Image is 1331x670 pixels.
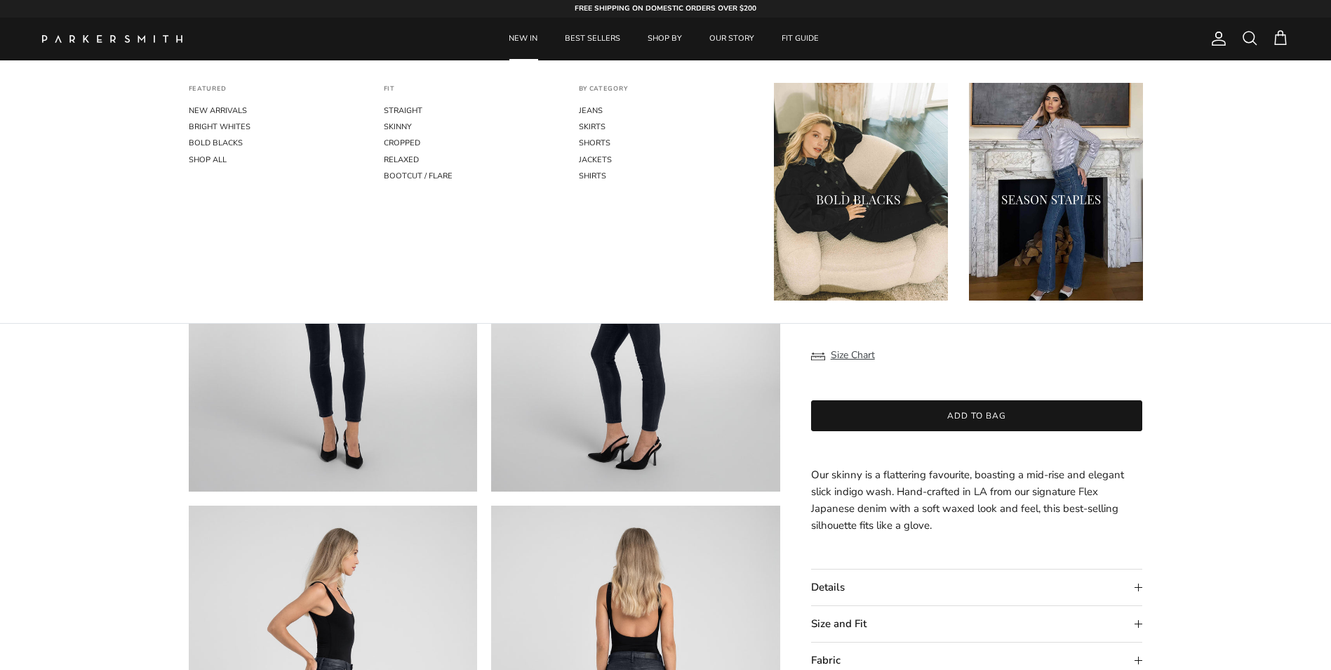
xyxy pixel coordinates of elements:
[189,135,363,151] a: BOLD BLACKS
[496,18,550,60] a: NEW IN
[384,135,558,151] a: CROPPED
[635,18,695,60] a: SHOP BY
[1205,30,1227,47] a: Account
[189,103,363,119] a: NEW ARRIVALS
[575,4,756,13] strong: FREE SHIPPING ON DOMESTIC ORDERS OVER $200
[811,342,875,369] button: Size Chart
[552,18,633,60] a: BEST SELLERS
[579,103,753,119] a: JEANS
[579,152,753,168] a: JACKETS
[769,18,831,60] a: FIT GUIDE
[579,135,753,151] a: SHORTS
[811,570,1143,605] summary: Details
[579,119,753,135] a: SKIRTS
[189,152,363,168] a: SHOP ALL
[384,85,395,103] a: FIT
[384,103,558,119] a: STRAIGHT
[697,18,767,60] a: OUR STORY
[384,152,558,168] a: RELAXED
[579,85,628,103] a: BY CATEGORY
[189,85,227,103] a: FEATURED
[209,18,1119,60] div: Primary
[384,119,558,135] a: SKINNY
[811,606,1143,642] summary: Size and Fit
[811,400,1143,431] button: Add to bag
[579,168,753,184] a: SHIRTS
[384,168,558,184] a: BOOTCUT / FLARE
[189,119,363,135] a: BRIGHT WHITES
[811,466,1143,534] p: Our skinny is a flattering favourite, boasting a mid-rise and elegant slick indigo wash. Hand-cra...
[42,35,182,43] img: Parker Smith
